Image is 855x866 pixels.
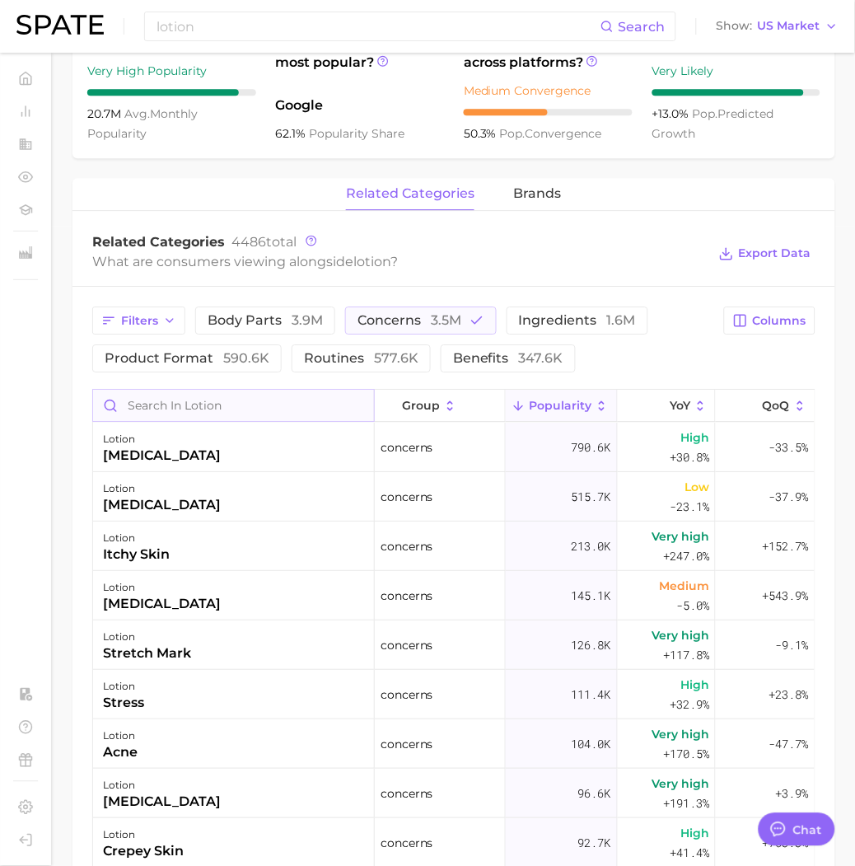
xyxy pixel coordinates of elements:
[223,350,269,366] span: 590.6k
[103,825,184,845] div: lotion
[381,784,433,803] span: concerns
[652,724,709,744] span: Very high
[93,522,815,571] button: lotionitchy skinconcerns213.0kVery high+247.0%+152.7%
[769,487,809,507] span: -37.9%
[572,685,611,705] span: 111.4k
[124,106,150,121] abbr: average
[670,695,709,714] span: +32.9%
[739,246,811,260] span: Export Data
[87,106,124,121] span: 20.7m
[769,734,809,754] span: -47.7%
[13,828,38,853] a: Log out. Currently logged in with e-mail samantha.calcagni@loreal.com.
[87,89,256,96] div: 9 / 10
[680,823,709,843] span: High
[724,307,815,335] button: Columns
[500,126,526,141] abbr: popularity index
[776,784,809,803] span: +3.9%
[763,399,790,412] span: QoQ
[121,314,158,328] span: Filters
[453,352,563,365] span: benefits
[693,106,718,121] abbr: popularity index
[87,106,198,141] span: monthly popularity
[103,528,170,548] div: lotion
[381,635,433,655] span: concerns
[652,625,709,645] span: Very high
[103,676,144,696] div: lotion
[93,620,815,670] button: lotionstretch markconcerns126.8kVery high+117.8%-9.1%
[652,106,774,141] span: predicted growth
[572,536,611,556] span: 213.0k
[103,446,221,466] div: [MEDICAL_DATA]
[92,307,185,335] button: Filters
[769,685,809,705] span: +23.8%
[93,719,815,769] button: lotionacneconcerns104.0kVery high+170.5%-47.7%
[659,576,709,596] span: Medium
[663,744,709,764] span: +170.5%
[92,250,707,273] div: What are consumers viewing alongside ?
[464,126,500,141] span: 50.3%
[500,126,602,141] span: convergence
[670,447,709,467] span: +30.8%
[276,96,445,115] span: Google
[652,89,821,96] div: 9 / 10
[663,546,709,566] span: +247.0%
[103,726,138,746] div: lotion
[716,390,815,422] button: QoQ
[103,578,221,597] div: lotion
[93,571,815,620] button: lotion[MEDICAL_DATA]concerns145.1kMedium-5.0%+543.9%
[652,527,709,546] span: Very high
[572,487,611,507] span: 515.7k
[103,495,221,515] div: [MEDICAL_DATA]
[292,312,323,328] span: 3.9m
[93,769,815,818] button: lotion[MEDICAL_DATA]concerns96.6kVery high+191.3%+3.9%
[464,81,633,101] div: Medium Convergence
[758,21,820,30] span: US Market
[652,106,693,121] span: +13.0%
[92,234,225,250] span: Related Categories
[712,16,843,37] button: ShowUS Market
[276,33,445,87] span: Which platform is most popular?
[676,596,709,616] span: -5.0%
[431,312,461,328] span: 3.5m
[103,545,170,564] div: itchy skin
[381,438,433,457] span: concerns
[155,12,600,40] input: Search here for a brand, industry, or ingredient
[93,670,815,719] button: lotionstressconcerns111.4kHigh+32.9%+23.8%
[103,693,144,713] div: stress
[715,242,815,265] button: Export Data
[310,126,405,141] span: popularity share
[381,586,433,606] span: concerns
[87,61,256,81] div: Very High Popularity
[381,536,433,556] span: concerns
[670,843,709,863] span: +41.4%
[103,594,221,614] div: [MEDICAL_DATA]
[514,186,562,201] span: brands
[381,833,433,853] span: concerns
[670,399,690,412] span: YoY
[572,438,611,457] span: 790.6k
[506,390,618,422] button: Popularity
[105,352,269,365] span: product format
[753,314,806,328] span: Columns
[16,15,104,35] img: SPATE
[619,19,666,35] span: Search
[572,734,611,754] span: 104.0k
[374,350,418,366] span: 577.6k
[652,774,709,793] span: Very high
[231,234,266,250] span: 4486
[103,479,221,499] div: lotion
[572,586,611,606] span: 145.1k
[304,352,418,365] span: routines
[464,109,633,115] div: 5 / 10
[381,487,433,507] span: concerns
[607,312,636,328] span: 1.6m
[402,399,440,412] span: group
[103,792,221,812] div: [MEDICAL_DATA]
[93,390,374,421] input: Search in lotion
[529,399,591,412] span: Popularity
[208,314,323,327] span: body parts
[578,784,611,803] span: 96.6k
[519,314,636,327] span: ingredients
[680,675,709,695] span: High
[663,793,709,813] span: +191.3%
